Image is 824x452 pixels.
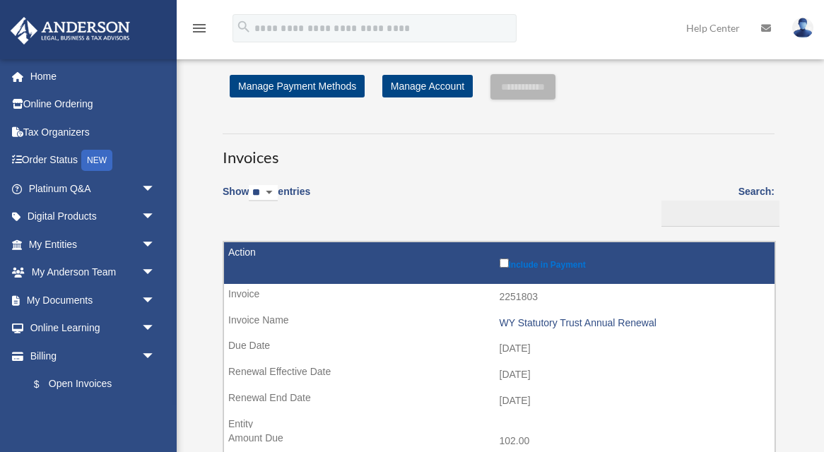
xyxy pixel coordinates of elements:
a: My Entitiesarrow_drop_down [10,230,177,258]
label: Search: [657,183,775,227]
span: arrow_drop_down [141,342,170,371]
i: search [236,19,252,35]
a: Manage Payment Methods [230,75,365,97]
a: Manage Account [382,75,473,97]
a: Tax Organizers [10,118,177,146]
span: arrow_drop_down [141,174,170,203]
a: Past Invoices [20,398,170,427]
a: Home [10,62,177,90]
td: [DATE] [224,362,775,388]
span: arrow_drop_down [141,230,170,259]
i: menu [191,20,208,37]
a: Platinum Q&Aarrow_drop_down [10,174,177,203]
a: $Open Invoices [20,370,163,399]
div: NEW [81,150,112,171]
td: [DATE] [224,335,775,362]
a: Online Learningarrow_drop_down [10,314,177,343]
label: Include in Payment [500,256,768,270]
select: Showentries [249,185,278,201]
img: User Pic [792,18,813,38]
span: arrow_drop_down [141,286,170,315]
a: Online Ordering [10,90,177,119]
input: Include in Payment [500,258,509,268]
label: Show entries [223,183,310,215]
span: arrow_drop_down [141,203,170,232]
img: Anderson Advisors Platinum Portal [6,17,134,44]
td: 2251803 [224,284,775,311]
input: Search: [661,201,779,227]
span: arrow_drop_down [141,314,170,343]
a: Billingarrow_drop_down [10,342,170,370]
a: Digital Productsarrow_drop_down [10,203,177,231]
a: My Anderson Teamarrow_drop_down [10,258,177,287]
span: $ [42,376,49,393]
div: WY Statutory Trust Annual Renewal [500,317,768,329]
a: Order StatusNEW [10,146,177,175]
a: My Documentsarrow_drop_down [10,286,177,314]
td: [DATE] [224,388,775,415]
span: arrow_drop_down [141,258,170,287]
a: menu [191,25,208,37]
h3: Invoices [223,133,775,169]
